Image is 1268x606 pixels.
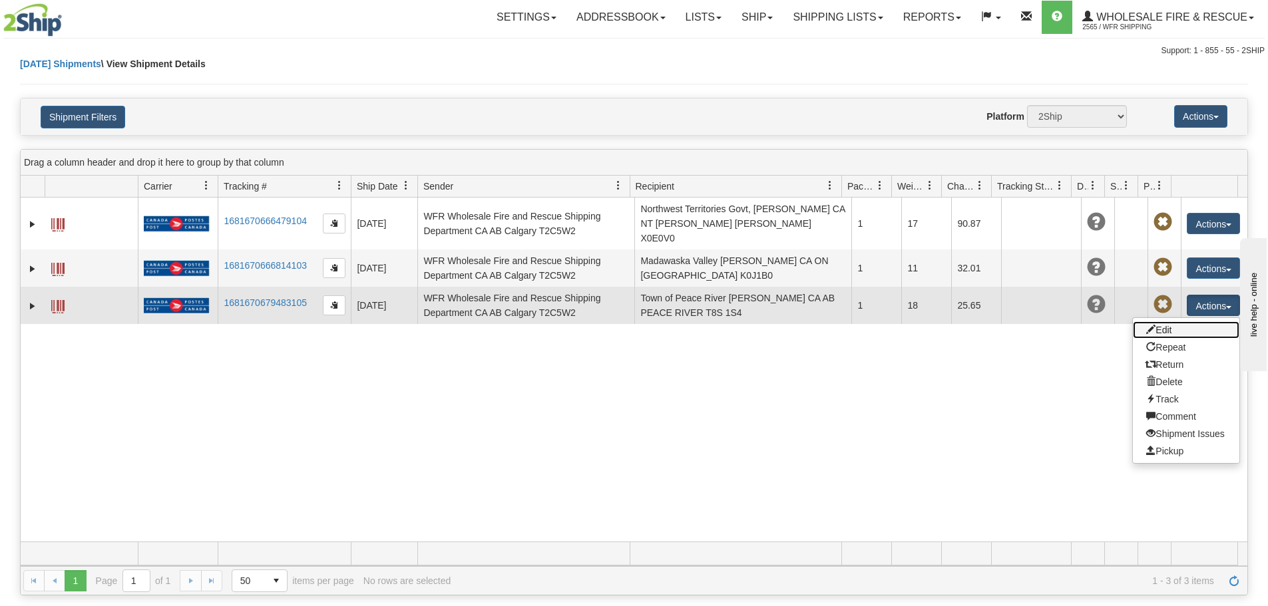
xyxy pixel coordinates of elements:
[1077,180,1088,193] span: Delivery Status
[224,297,307,308] a: 1681670679483105
[323,258,345,278] button: Copy to clipboard
[851,249,901,287] td: 1
[21,150,1247,176] div: grid grouping header
[224,216,307,226] a: 1681670666479104
[1133,408,1239,425] a: Comment
[869,174,891,197] a: Packages filter column settings
[968,174,991,197] a: Charge filter column settings
[847,180,875,193] span: Packages
[144,297,209,314] img: 20 - Canada Post
[783,1,893,34] a: Shipping lists
[1133,425,1239,442] a: Shipment Issues
[1223,570,1245,591] a: Refresh
[951,198,1001,249] td: 90.87
[351,249,417,287] td: [DATE]
[1082,174,1104,197] a: Delivery Status filter column settings
[26,299,39,313] a: Expand
[144,260,209,277] img: 20 - Canada Post
[1174,105,1227,128] button: Actions
[732,1,783,34] a: Ship
[901,249,951,287] td: 11
[351,287,417,324] td: [DATE]
[1087,295,1106,314] span: Unknown
[224,260,307,271] a: 1681670666814103
[1082,21,1182,34] span: 2565 / WFR Shipping
[676,1,732,34] a: Lists
[460,575,1214,586] span: 1 - 3 of 3 items
[1133,321,1239,339] a: Edit
[893,1,971,34] a: Reports
[1133,390,1239,408] a: Track
[951,287,1001,324] td: 25.65
[1133,339,1239,356] a: Repeat
[240,574,258,587] span: 50
[195,174,218,197] a: Carrier filter column settings
[634,249,851,287] td: Madawaska Valley [PERSON_NAME] CA ON [GEOGRAPHIC_DATA] K0J1B0
[1187,213,1240,234] button: Actions
[20,59,101,69] a: [DATE] Shipments
[951,249,1001,287] td: 32.01
[144,216,209,232] img: 20 - Canada Post
[997,180,1055,193] span: Tracking Status
[144,180,172,193] span: Carrier
[1087,213,1106,231] span: Unknown
[65,570,86,591] span: Page 1
[1110,180,1122,193] span: Shipment Issues
[1048,174,1071,197] a: Tracking Status filter column settings
[1133,356,1239,373] a: Return
[417,249,634,287] td: WFR Wholesale Fire and Rescue Shipping Department CA AB Calgary T2C5W2
[266,570,287,591] span: select
[1154,295,1172,314] span: Pickup Not Assigned
[897,180,925,193] span: Weight
[901,287,951,324] td: 18
[1154,213,1172,231] span: Pickup Not Assigned
[1187,257,1240,279] button: Actions
[224,180,267,193] span: Tracking #
[10,11,123,21] div: live help - online
[1154,258,1172,277] span: Pickup Not Assigned
[986,110,1024,123] label: Platform
[1133,373,1239,390] a: Delete shipment
[363,575,451,586] div: No rows are selected
[3,45,1265,57] div: Support: 1 - 855 - 55 - 2SHIP
[819,174,841,197] a: Recipient filter column settings
[1148,174,1171,197] a: Pickup Status filter column settings
[607,174,630,197] a: Sender filter column settings
[357,180,397,193] span: Ship Date
[566,1,676,34] a: Addressbook
[851,198,901,249] td: 1
[1133,442,1239,460] a: Pickup
[851,287,901,324] td: 1
[1072,1,1264,34] a: WHOLESALE FIRE & RESCUE 2565 / WFR Shipping
[1144,180,1155,193] span: Pickup Status
[417,287,634,324] td: WFR Wholesale Fire and Rescue Shipping Department CA AB Calgary T2C5W2
[423,180,453,193] span: Sender
[634,198,851,249] td: Northwest Territories Govt, [PERSON_NAME] CA NT [PERSON_NAME] [PERSON_NAME] X0E0V0
[417,198,634,249] td: WFR Wholesale Fire and Rescue Shipping Department CA AB Calgary T2C5W2
[395,174,417,197] a: Ship Date filter column settings
[1093,11,1247,23] span: WHOLESALE FIRE & RESCUE
[351,198,417,249] td: [DATE]
[1087,258,1106,277] span: Unknown
[232,569,354,592] span: items per page
[3,3,62,37] img: logo2565.jpg
[328,174,351,197] a: Tracking # filter column settings
[323,295,345,315] button: Copy to clipboard
[41,106,125,128] button: Shipment Filters
[323,214,345,233] button: Copy to clipboard
[51,294,65,315] a: Label
[96,569,171,592] span: Page of 1
[232,569,288,592] span: Page sizes drop down
[487,1,566,34] a: Settings
[26,262,39,275] a: Expand
[636,180,674,193] span: Recipient
[1115,174,1138,197] a: Shipment Issues filter column settings
[51,257,65,278] a: Label
[1187,295,1240,316] button: Actions
[101,59,206,69] span: \ View Shipment Details
[634,287,851,324] td: Town of Peace River [PERSON_NAME] CA AB PEACE RIVER T8S 1S4
[1237,235,1267,371] iframe: chat widget
[919,174,941,197] a: Weight filter column settings
[123,570,150,591] input: Page 1
[901,198,951,249] td: 17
